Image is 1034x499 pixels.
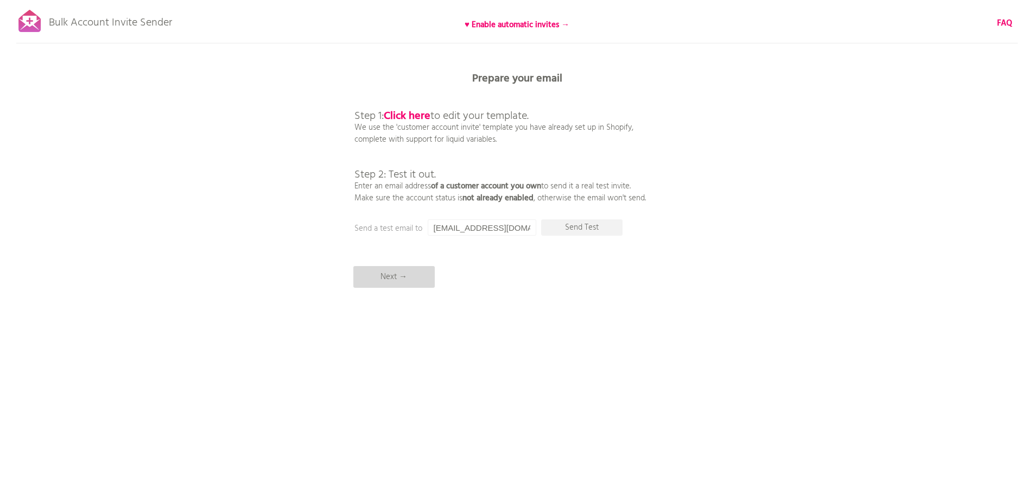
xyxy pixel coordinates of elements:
[465,18,569,31] b: ♥ Enable automatic invites →
[354,223,572,235] p: Send a test email to
[541,219,623,236] p: Send Test
[354,166,436,184] span: Step 2: Test it out.
[472,70,562,87] b: Prepare your email
[354,87,646,204] p: We use the 'customer account invite' template you have already set up in Shopify, complete with s...
[353,266,435,288] p: Next →
[431,180,541,193] b: of a customer account you own
[997,17,1012,29] a: FAQ
[462,192,534,205] b: not already enabled
[997,17,1012,30] b: FAQ
[384,108,430,125] a: Click here
[354,108,529,125] span: Step 1: to edit your template.
[49,7,172,34] p: Bulk Account Invite Sender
